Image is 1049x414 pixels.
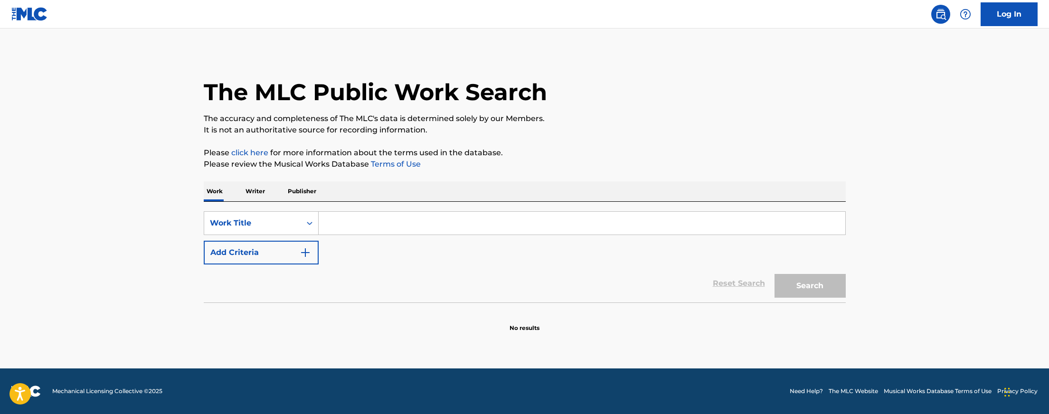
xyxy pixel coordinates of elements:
[204,241,319,264] button: Add Criteria
[1004,378,1010,406] div: Drag
[956,5,975,24] div: Help
[11,386,41,397] img: logo
[204,181,226,201] p: Work
[981,2,1038,26] a: Log In
[243,181,268,201] p: Writer
[997,387,1038,395] a: Privacy Policy
[285,181,319,201] p: Publisher
[300,247,311,258] img: 9d2ae6d4665cec9f34b9.svg
[960,9,971,20] img: help
[829,387,878,395] a: The MLC Website
[369,160,421,169] a: Terms of Use
[204,211,846,302] form: Search Form
[204,124,846,136] p: It is not an authoritative source for recording information.
[884,387,992,395] a: Musical Works Database Terms of Use
[52,387,162,395] span: Mechanical Licensing Collective © 2025
[790,387,823,395] a: Need Help?
[231,148,268,157] a: click here
[931,5,950,24] a: Public Search
[204,113,846,124] p: The accuracy and completeness of The MLC's data is determined solely by our Members.
[1002,368,1049,414] iframe: Chat Widget
[204,78,547,106] h1: The MLC Public Work Search
[210,217,295,229] div: Work Title
[11,7,48,21] img: MLC Logo
[204,159,846,170] p: Please review the Musical Works Database
[510,312,539,332] p: No results
[935,9,946,20] img: search
[204,147,846,159] p: Please for more information about the terms used in the database.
